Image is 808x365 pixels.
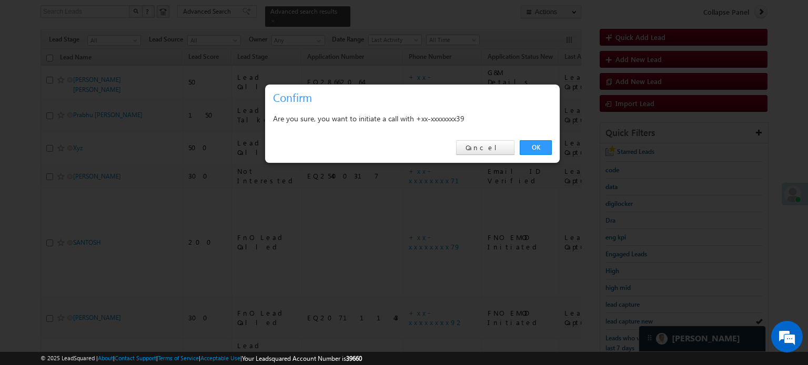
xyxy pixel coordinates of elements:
[242,354,362,362] span: Your Leadsquared Account Number is
[520,140,552,155] a: OK
[173,5,198,30] div: Minimize live chat window
[14,97,192,277] textarea: Type your message and hit 'Enter'
[273,112,552,125] div: Are you sure, you want to initiate a call with +xx-xxxxxxxx39
[346,354,362,362] span: 39660
[55,55,177,69] div: Chat with us now
[273,88,556,107] h3: Confirm
[200,354,240,361] a: Acceptable Use
[456,140,514,155] a: Cancel
[98,354,113,361] a: About
[41,353,362,363] span: © 2025 LeadSquared | | | | |
[158,354,199,361] a: Terms of Service
[18,55,44,69] img: d_60004797649_company_0_60004797649
[143,286,191,300] em: Start Chat
[115,354,156,361] a: Contact Support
